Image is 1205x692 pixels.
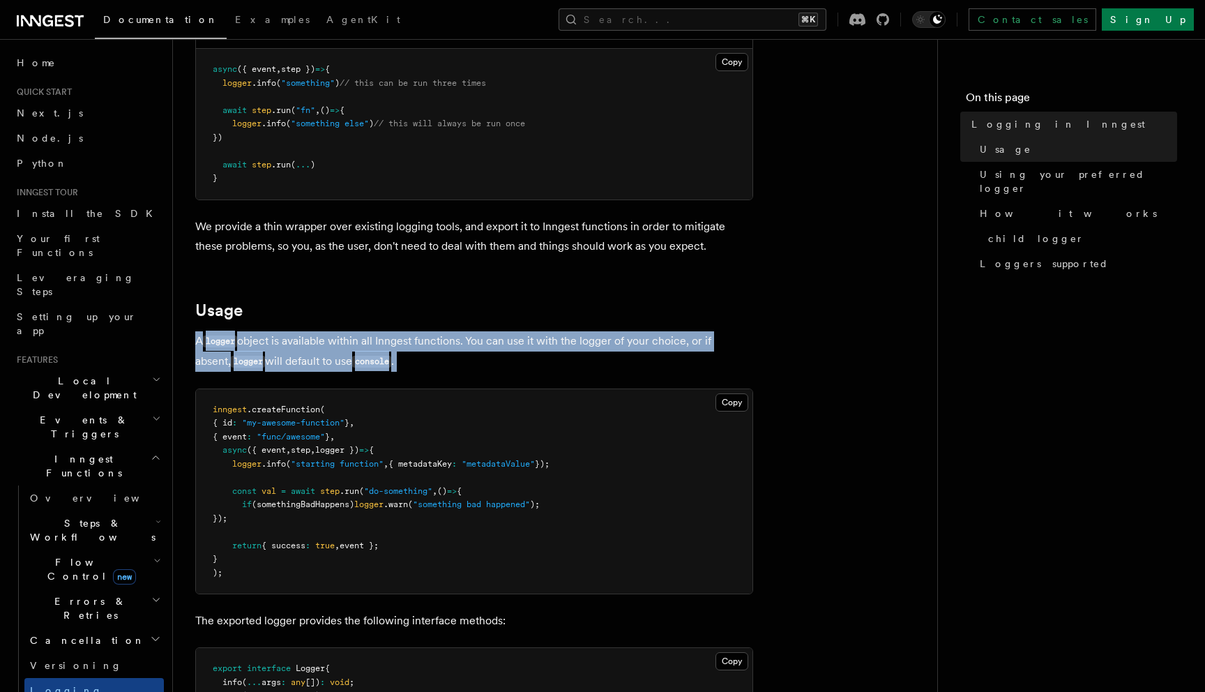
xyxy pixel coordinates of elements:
button: Steps & Workflows [24,511,164,550]
a: Logging in Inngest [966,112,1177,137]
a: Usage [974,137,1177,162]
span: { success [262,541,305,550]
span: .info [252,78,276,88]
span: "something else" [291,119,369,128]
span: // this will always be run once [374,119,525,128]
span: ( [408,499,413,509]
button: Events & Triggers [11,407,164,446]
button: Copy [715,393,748,412]
span: } [325,432,330,442]
span: logger [232,119,262,128]
span: }); [535,459,550,469]
span: step }) [281,64,315,74]
span: Logger [296,663,325,673]
span: "do-something" [364,486,432,496]
span: } [213,173,218,183]
span: Documentation [103,14,218,25]
span: Errors & Retries [24,594,151,622]
span: Your first Functions [17,233,100,258]
p: The exported logger provides the following interface methods: [195,611,753,631]
span: : [247,432,252,442]
span: { [325,64,330,74]
span: ( [291,105,296,115]
span: = [281,486,286,496]
span: logger [232,459,262,469]
span: Cancellation [24,633,145,647]
span: export [213,663,242,673]
span: []) [305,677,320,687]
button: Cancellation [24,628,164,653]
span: logger [222,78,252,88]
span: interface [247,663,291,673]
span: inngest [213,405,247,414]
span: Versioning [30,660,122,671]
span: .run [271,160,291,170]
span: Local Development [11,374,152,402]
span: } [344,418,349,428]
span: { [325,663,330,673]
span: , [276,64,281,74]
span: ( [242,677,247,687]
a: Examples [227,4,318,38]
span: ( [291,160,296,170]
span: }); [213,513,227,523]
span: Using your preferred logger [980,167,1177,195]
span: Events & Triggers [11,413,152,441]
code: console [352,356,391,368]
span: // this can be run three times [340,78,486,88]
span: .warn [384,499,408,509]
span: ) [335,78,340,88]
span: { [340,105,344,115]
span: step [252,105,271,115]
span: Inngest Functions [11,452,151,480]
span: true [315,541,335,550]
a: Python [11,151,164,176]
span: ( [359,486,364,496]
span: Install the SDK [17,208,161,219]
span: val [262,486,276,496]
span: event }; [340,541,379,550]
span: await [222,105,247,115]
span: "metadataValue" [462,459,535,469]
span: .run [340,486,359,496]
span: : [305,541,310,550]
span: any [291,677,305,687]
span: { event [213,432,247,442]
span: How it works [980,206,1157,220]
span: ({ event [237,64,276,74]
a: How it works [974,201,1177,226]
span: Leveraging Steps [17,272,135,297]
kbd: ⌘K [798,13,818,27]
span: Overview [30,492,174,504]
code: logger [203,336,237,347]
span: ({ event [247,445,286,455]
span: Loggers supported [980,257,1109,271]
span: ... [296,160,310,170]
span: } [213,554,218,564]
span: : [232,418,237,428]
span: Logging in Inngest [971,117,1145,131]
span: step [252,160,271,170]
a: Usage [195,301,243,320]
span: "starting function" [291,459,384,469]
span: Flow Control [24,555,153,583]
a: Using your preferred logger [974,162,1177,201]
span: ... [247,677,262,687]
span: : [320,677,325,687]
span: { id [213,418,232,428]
span: .info [262,119,286,128]
a: Documentation [95,4,227,39]
span: (somethingBadHappens) [252,499,354,509]
span: Inngest tour [11,187,78,198]
span: await [291,486,315,496]
span: Usage [980,142,1031,156]
span: { metadataKey [388,459,452,469]
button: Local Development [11,368,164,407]
span: args [262,677,281,687]
p: We provide a thin wrapper over existing logging tools, and export it to Inngest functions in orde... [195,217,753,256]
button: Copy [715,53,748,71]
span: ); [213,568,222,578]
button: Search...⌘K [559,8,826,31]
span: => [359,445,369,455]
span: , [286,445,291,455]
